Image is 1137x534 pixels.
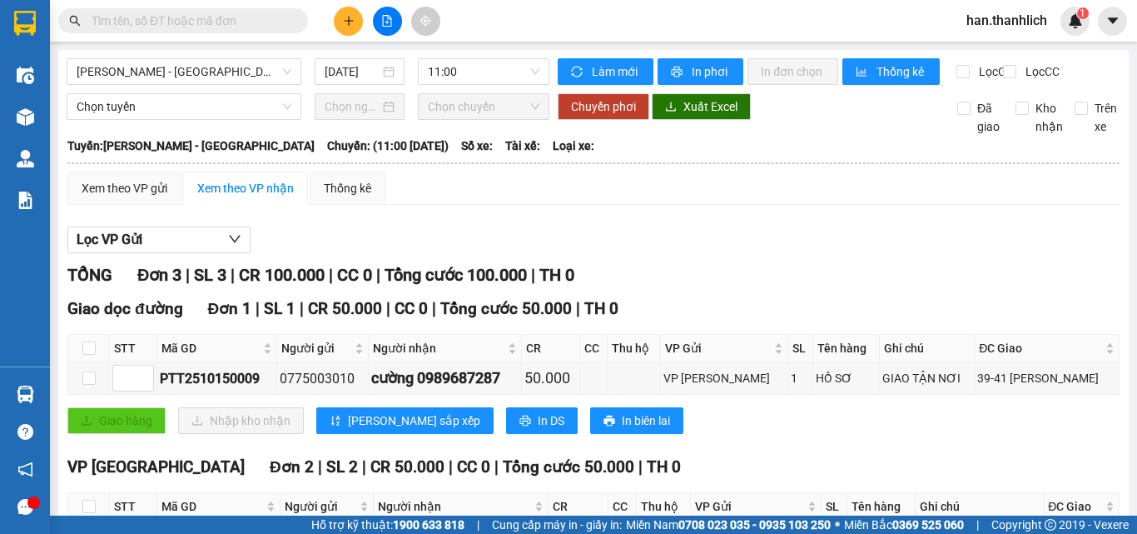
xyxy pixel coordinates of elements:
input: Tìm tên, số ĐT hoặc mã đơn [92,12,288,30]
span: plus [343,15,355,27]
span: Số xe: [461,137,493,155]
th: Tên hàng [813,335,879,362]
span: | [231,265,235,285]
div: Xem theo VP gửi [82,179,167,197]
span: 1 [1080,7,1085,19]
span: TH 0 [539,265,574,285]
button: syncLàm mới [558,58,653,85]
span: bar-chart [856,66,870,79]
span: CC 0 [395,299,428,318]
span: question-circle [17,424,33,440]
button: caret-down [1098,7,1127,36]
span: ⚪️ [835,522,840,528]
strong: 0708 023 035 - 0935 103 250 [678,518,831,532]
button: printerIn biên lai [590,407,683,434]
button: downloadNhập kho nhận [178,407,304,434]
th: Tên hàng [847,493,915,521]
span: 11:00 [428,59,539,84]
img: warehouse-icon [17,67,34,84]
span: | [531,265,535,285]
button: In đơn chọn [747,58,838,85]
span: | [329,265,333,285]
th: CR [522,335,580,362]
span: Đã giao [971,99,1006,136]
button: plus [334,7,363,36]
span: In biên lai [622,412,670,430]
span: Kho nhận [1029,99,1070,136]
span: Chọn tuyến [77,94,291,119]
b: Tuyến: [PERSON_NAME] - [GEOGRAPHIC_DATA] [67,139,315,152]
span: aim [420,15,431,27]
th: STT [110,493,157,521]
span: Tổng cước 50.000 [440,299,572,318]
span: message [17,499,33,515]
span: SL 2 [326,457,358,477]
span: TH 0 [647,457,681,477]
button: printerIn phơi [658,58,743,85]
span: TH 0 [584,299,618,318]
span: | [376,265,380,285]
span: Loại xe: [553,137,594,155]
span: Người gửi [285,497,357,516]
span: | [318,457,322,477]
span: printer [519,415,531,428]
span: file-add [381,15,393,27]
img: warehouse-icon [17,386,34,403]
span: ĐC Giao [1048,497,1102,516]
span: Chuyến: (11:00 [DATE]) [327,137,449,155]
div: 50.000 [524,367,577,390]
span: notification [17,462,33,477]
span: Miền Nam [626,516,831,534]
div: PTT2510150009 [160,368,274,389]
th: Thu hộ [637,493,691,521]
span: Người nhận [373,339,504,357]
span: search [69,15,81,27]
span: | [494,457,499,477]
span: sync [571,66,585,79]
span: Đơn 1 [208,299,252,318]
th: SL [822,493,847,521]
span: In DS [538,412,564,430]
span: CC 0 [337,265,372,285]
span: VP [GEOGRAPHIC_DATA] [67,457,245,477]
td: VP Phan Thiết [661,362,788,395]
button: printerIn DS [506,407,578,434]
span: Tài xế: [505,137,540,155]
span: | [386,299,390,318]
input: 15/10/2025 [325,62,380,81]
button: Lọc VP Gửi [67,227,251,253]
strong: 1900 633 818 [393,518,464,532]
img: logo-vxr [14,11,36,36]
span: CR 100.000 [239,265,325,285]
button: downloadXuất Excel [652,93,751,120]
span: Miền Bắc [844,516,964,534]
span: | [256,299,260,318]
button: file-add [373,7,402,36]
img: warehouse-icon [17,150,34,167]
span: download [665,101,677,114]
span: Làm mới [592,62,640,81]
button: Chuyển phơi [558,93,649,120]
span: | [638,457,643,477]
th: CR [549,493,608,521]
th: CC [580,335,608,362]
div: HỒ SƠ [816,369,876,387]
th: Ghi chú [916,493,1045,521]
span: Thống kê [876,62,926,81]
span: VP Gửi [665,339,771,357]
span: Đơn 2 [270,457,314,477]
span: CR 50.000 [370,457,444,477]
span: Mã GD [161,339,260,357]
strong: 0369 525 060 [892,518,964,532]
span: | [449,457,453,477]
button: sort-ascending[PERSON_NAME] sắp xếp [316,407,494,434]
span: | [362,457,366,477]
span: Tổng cước 50.000 [503,457,634,477]
span: SL 1 [264,299,295,318]
div: 0775003010 [280,368,365,389]
span: han.thanhlich [953,10,1060,31]
span: copyright [1045,519,1056,531]
span: CC 0 [457,457,490,477]
span: [PERSON_NAME] sắp xếp [348,412,480,430]
span: | [976,516,979,534]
